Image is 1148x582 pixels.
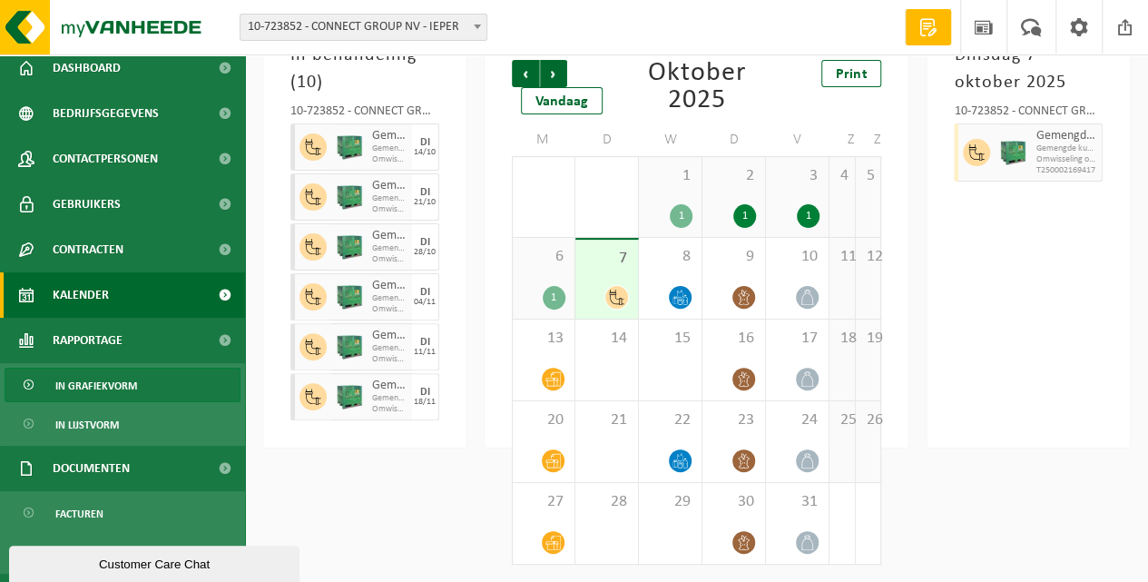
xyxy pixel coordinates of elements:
a: In grafiekvorm [5,368,240,402]
span: Rapportage [53,318,123,363]
span: Gemengde kunststoffen (recycleerbaar), inclusief PVC [372,143,407,154]
span: 15 [648,329,692,349]
span: Gemengde harde kunststoffen (PE, PP en PVC), recycleerbaar (industrieel) [1035,129,1097,143]
span: 5 [865,166,872,186]
div: 04/11 [414,298,436,307]
span: Bedrijfsgegevens [53,91,159,136]
span: 20 [522,410,565,430]
span: 9 [711,247,756,267]
span: 22 [648,410,692,430]
span: 10-723852 - CONNECT GROUP NV - IEPER [240,14,487,41]
div: 1 [670,204,692,228]
span: Print [836,67,867,82]
span: Omwisseling op vaste frequentie (incl. verwerking) [372,204,407,215]
td: D [702,123,766,156]
span: 30 [711,492,756,512]
span: Omwisseling op vaste frequentie (incl. verwerking) [372,404,407,415]
span: Omwisseling op vaste frequentie (incl. verwerking) [1035,154,1097,165]
span: Documenten [55,536,123,570]
span: Gemengde harde kunststoffen (PE, PP en PVC), recycleerbaar (industrieel) [372,229,407,243]
span: Dashboard [53,45,121,91]
div: DI [420,237,430,248]
span: 17 [775,329,819,349]
div: DI [420,137,430,148]
span: 8 [648,247,692,267]
span: Facturen [55,497,103,531]
span: Gebruikers [53,182,121,227]
div: 1 [543,286,565,310]
img: PB-HB-1400-HPE-GN-01 [336,333,363,360]
span: 10 [775,247,819,267]
h3: In behandeling ( ) [290,42,439,96]
span: 31 [775,492,819,512]
span: 10-723852 - CONNECT GROUP NV - IEPER [240,15,486,40]
span: Contracten [53,227,123,272]
span: Vorige [512,60,539,87]
span: 21 [584,410,629,430]
span: Kalender [53,272,109,318]
a: Documenten [5,535,240,569]
span: 29 [648,492,692,512]
div: 18/11 [414,398,436,407]
span: 3 [775,166,819,186]
span: Gemengde harde kunststoffen (PE, PP en PVC), recycleerbaar (industrieel) [372,329,407,343]
span: Gemengde kunststoffen (recycleerbaar), inclusief PVC [372,293,407,304]
span: 12 [865,247,872,267]
span: 1 [648,166,692,186]
a: Facturen [5,496,240,530]
td: D [575,123,639,156]
span: Gemengde kunststoffen (recycleerbaar), inclusief PVC [372,343,407,354]
span: Omwisseling op vaste frequentie (incl. verwerking) [372,254,407,265]
span: 26 [865,410,872,430]
span: Gemengde harde kunststoffen (PE, PP en PVC), recycleerbaar (industrieel) [372,279,407,293]
iframe: chat widget [9,542,303,582]
div: 1 [733,204,756,228]
span: Volgende [540,60,567,87]
img: PB-HB-1400-HPE-GN-01 [336,283,363,311]
div: DI [420,287,430,298]
span: 28 [584,492,629,512]
span: Omwisseling op vaste frequentie (incl. verwerking) [372,354,407,365]
span: Gemengde kunststoffen (recycleerbaar), inclusief PVC [372,243,407,254]
div: 10-723852 - CONNECT GROUP NV - IEPER [954,105,1103,123]
td: Z [856,123,882,156]
td: W [639,123,702,156]
img: PB-HB-1400-HPE-GN-01 [336,383,363,410]
span: In grafiekvorm [55,369,137,403]
span: 11 [839,247,846,267]
span: Gemengde kunststoffen (recycleerbaar), inclusief PVC [1035,143,1097,154]
td: Z [829,123,856,156]
span: 27 [522,492,565,512]
img: PB-HB-1400-HPE-GN-01 [336,133,363,161]
span: Omwisseling op vaste frequentie (incl. verwerking) [372,154,407,165]
img: PB-HB-1400-HPE-GN-01 [999,139,1026,166]
div: Vandaag [521,87,603,114]
span: In lijstvorm [55,408,119,442]
span: Gemengde kunststoffen (recycleerbaar), inclusief PVC [372,393,407,404]
td: V [766,123,829,156]
span: 7 [584,249,629,269]
div: 14/10 [414,148,436,157]
span: 18 [839,329,846,349]
h3: Dinsdag 7 oktober 2025 [954,42,1103,96]
div: 10-723852 - CONNECT GROUP NV - IEPER [290,105,439,123]
span: Omwisseling op vaste frequentie (incl. verwerking) [372,304,407,315]
span: 19 [865,329,872,349]
div: Oktober 2025 [639,60,753,114]
div: 11/11 [414,348,436,357]
span: Gemengde harde kunststoffen (PE, PP en PVC), recycleerbaar (industrieel) [372,379,407,393]
div: 1 [797,204,819,228]
a: Print [821,60,881,87]
span: T250002169417 [1035,165,1097,176]
span: 23 [711,410,756,430]
a: In lijstvorm [5,407,240,441]
span: Gemengde harde kunststoffen (PE, PP en PVC), recycleerbaar (industrieel) [372,129,407,143]
span: Gemengde kunststoffen (recycleerbaar), inclusief PVC [372,193,407,204]
img: PB-HB-1400-HPE-GN-01 [336,183,363,211]
span: Contactpersonen [53,136,158,182]
span: 16 [711,329,756,349]
span: 13 [522,329,565,349]
div: DI [420,337,430,348]
span: 24 [775,410,819,430]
